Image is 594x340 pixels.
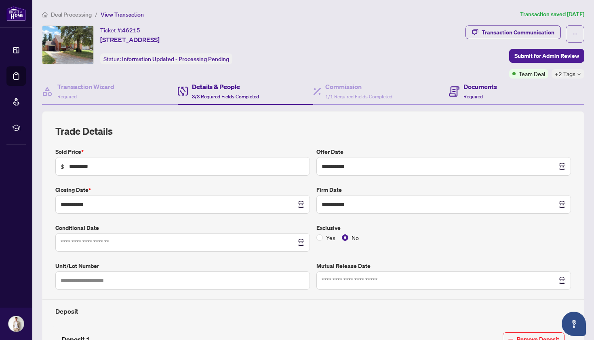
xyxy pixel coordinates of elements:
li: / [95,10,97,19]
img: IMG-W12281657_1.jpg [42,26,93,64]
span: down [577,72,581,76]
span: Submit for Admin Review [514,49,579,62]
img: logo [6,6,26,21]
span: Required [57,93,77,100]
button: Transaction Communication [466,25,561,39]
h4: Transaction Wizard [57,82,114,91]
label: Closing Date [55,185,310,194]
h4: Documents [463,82,497,91]
label: Sold Price [55,147,310,156]
span: Yes [323,233,339,242]
span: [STREET_ADDRESS] [100,35,160,45]
span: $ [61,162,64,171]
span: View Transaction [101,11,144,18]
span: 3/3 Required Fields Completed [192,93,259,100]
label: Unit/Lot Number [55,261,310,270]
span: ellipsis [572,31,578,37]
h4: Details & People [192,82,259,91]
h4: Commission [325,82,392,91]
span: home [42,12,48,17]
span: +2 Tags [555,69,575,79]
span: Deal Processing [51,11,92,18]
img: Profile Icon [8,316,24,331]
span: Required [463,93,483,100]
article: Transaction saved [DATE] [520,10,584,19]
span: No [348,233,362,242]
button: Submit for Admin Review [509,49,584,63]
span: Information Updated - Processing Pending [122,55,229,63]
div: Status: [100,53,232,64]
span: 46215 [122,27,140,34]
label: Exclusive [316,223,571,232]
div: Ticket #: [100,25,140,35]
label: Conditional Date [55,223,310,232]
h4: Deposit [55,306,571,316]
label: Mutual Release Date [316,261,571,270]
button: Open asap [562,312,586,336]
label: Offer Date [316,147,571,156]
span: Team Deal [519,69,545,78]
label: Firm Date [316,185,571,194]
span: 1/1 Required Fields Completed [325,93,392,100]
h2: Trade Details [55,125,571,138]
div: Transaction Communication [482,26,554,39]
